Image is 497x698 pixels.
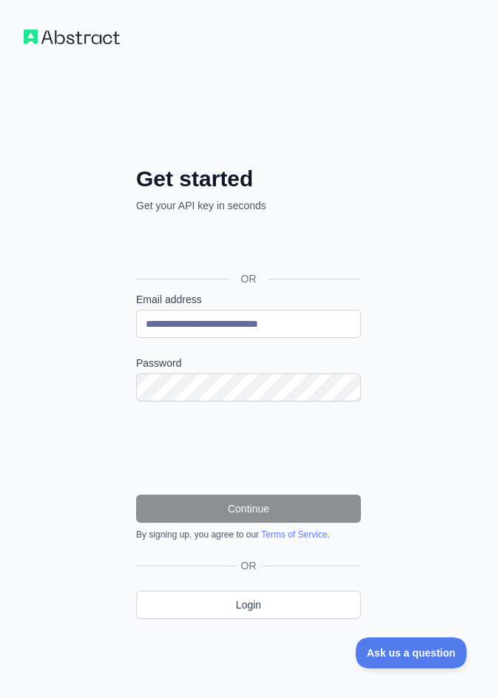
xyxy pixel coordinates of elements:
iframe: Nút Đăng nhập bằng Google [129,229,365,262]
label: Password [136,356,361,370]
span: OR [235,558,263,573]
label: Email address [136,292,361,307]
a: Terms of Service [261,529,327,540]
iframe: Toggle Customer Support [356,637,467,668]
div: By signing up, you agree to our . [136,529,361,541]
a: Login [136,591,361,619]
p: Get your API key in seconds [136,198,361,213]
img: Workflow [24,30,120,44]
h2: Get started [136,166,361,192]
button: Continue [136,495,361,523]
iframe: reCAPTCHA [136,419,361,477]
span: OR [229,271,268,286]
